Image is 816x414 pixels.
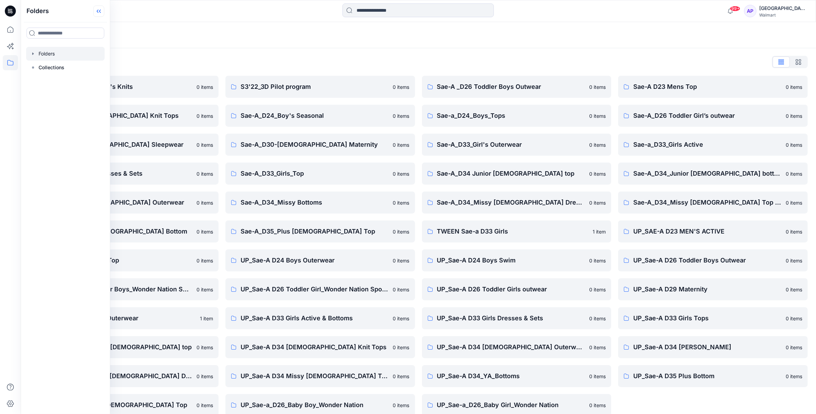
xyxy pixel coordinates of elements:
[422,220,612,242] a: TWEEN Sae-a D33 Girls1 item
[29,105,219,127] a: Sae-A D34 [DEMOGRAPHIC_DATA] Knit Tops0 items
[393,199,410,206] p: 0 items
[633,82,782,92] p: Sae-A D23 Mens Top
[786,257,802,264] p: 0 items
[225,134,415,156] a: Sae-A_D30-[DEMOGRAPHIC_DATA] Maternity0 items
[589,373,606,380] p: 0 items
[44,313,196,323] p: UP_Sae-A D33 Girl's Outerwear
[589,344,606,351] p: 0 items
[44,227,192,236] p: Sae-A_D35 Plus [DEMOGRAPHIC_DATA] Bottom
[589,141,606,148] p: 0 items
[241,371,389,381] p: UP_Sae-A D34 Missy [DEMOGRAPHIC_DATA] Top Woven
[225,163,415,185] a: Sae-A_D33_Girls_Top0 items
[786,228,802,235] p: 0 items
[29,220,219,242] a: Sae-A_D35 Plus [DEMOGRAPHIC_DATA] Bottom0 items
[197,170,213,177] p: 0 items
[633,227,782,236] p: UP_SAE-A D23 MEN'S ACTIVE
[589,83,606,91] p: 0 items
[618,336,808,358] a: UP_Sae-A D34 [PERSON_NAME]0 items
[759,4,807,12] div: [GEOGRAPHIC_DATA]
[393,83,410,91] p: 0 items
[422,278,612,300] a: UP_Sae-A D26 Toddler Girls outwear0 items
[200,315,213,322] p: 1 item
[393,373,410,380] p: 0 items
[225,220,415,242] a: Sae-A_D35_Plus [DEMOGRAPHIC_DATA] Top0 items
[786,315,802,322] p: 0 items
[618,163,808,185] a: Sae-A_D34_Junior [DEMOGRAPHIC_DATA] bottom0 items
[241,198,389,207] p: Sae-A_D34_Missy Bottoms
[241,400,389,410] p: UP_Sae-a_D26_Baby Boy_Wonder Nation
[29,278,219,300] a: UP_Sae-A D26 Toddler Boys_Wonder Nation Sportswear0 items
[225,278,415,300] a: UP_Sae-A D26 Toddler Girl_Wonder Nation Sportswear0 items
[225,336,415,358] a: UP_Sae-A D34 [DEMOGRAPHIC_DATA] Knit Tops0 items
[44,400,192,410] p: UP_Sae-A D35 Plus [DEMOGRAPHIC_DATA] Top
[589,199,606,206] p: 0 items
[241,284,389,294] p: UP_Sae-A D26 Toddler Girl_Wonder Nation Sportswear
[422,365,612,387] a: UP_Sae-A D34_YA_Bottoms0 items
[422,105,612,127] a: Sae-a_D24_Boys_Tops0 items
[422,76,612,98] a: Sae-A _D26 Toddler Boys Outwear0 items
[744,5,756,17] div: AP
[759,12,807,18] div: Walmart
[633,371,782,381] p: UP_Sae-A D35 Plus Bottom
[225,365,415,387] a: UP_Sae-A D34 Missy [DEMOGRAPHIC_DATA] Top Woven0 items
[241,82,389,92] p: S3'22_3D Pilot program
[437,342,585,352] p: UP_Sae-A D34 [DEMOGRAPHIC_DATA] Outerwear
[393,257,410,264] p: 0 items
[422,307,612,329] a: UP_Sae-A D33 Girls Dresses & Sets0 items
[618,105,808,127] a: Sae-A_D26 Toddler Girl’s outwear0 items
[618,278,808,300] a: UP_Sae-A D29 Maternity0 items
[786,286,802,293] p: 0 items
[422,249,612,271] a: UP_Sae-A D24 Boys Swim0 items
[786,141,802,148] p: 0 items
[241,342,389,352] p: UP_Sae-A D34 [DEMOGRAPHIC_DATA] Knit Tops
[225,76,415,98] a: S3'22_3D Pilot program0 items
[633,284,782,294] p: UP_Sae-A D29 Maternity
[44,140,192,149] p: Sae-A_D29 [DEMOGRAPHIC_DATA] Sleepwear
[44,82,192,92] p: FA Sae-A D34 Women's Knits
[437,256,585,265] p: UP_Sae-A D24 Boys Swim
[633,256,782,265] p: UP_Sae-A D26 Toddler Boys Outwear
[241,169,389,178] p: Sae-A_D33_Girls_Top
[730,6,740,11] span: 99+
[786,170,802,177] p: 0 items
[29,365,219,387] a: UP_Sae-A D34 Missy [DEMOGRAPHIC_DATA] Dresses0 items
[44,256,192,265] p: UP_Sae-A D23 Mens Top
[29,336,219,358] a: UP_Sae-A D34 Junior [DEMOGRAPHIC_DATA] top0 items
[44,111,192,121] p: Sae-A D34 [DEMOGRAPHIC_DATA] Knit Tops
[197,228,213,235] p: 0 items
[589,286,606,293] p: 0 items
[44,198,192,207] p: Sae-A_D34_[DEMOGRAPHIC_DATA] Outerwear
[618,307,808,329] a: UP_Sae-A D33 Girls Tops0 items
[197,257,213,264] p: 0 items
[786,112,802,120] p: 0 items
[393,344,410,351] p: 0 items
[618,76,808,98] a: Sae-A D23 Mens Top0 items
[44,342,192,352] p: UP_Sae-A D34 Junior [DEMOGRAPHIC_DATA] top
[589,315,606,322] p: 0 items
[29,76,219,98] a: FA Sae-A D34 Women's Knits0 items
[593,228,606,235] p: 1 item
[393,112,410,120] p: 0 items
[422,163,612,185] a: Sae-A_D34 Junior [DEMOGRAPHIC_DATA] top0 items
[437,227,589,236] p: TWEEN Sae-a D33 Girls
[589,170,606,177] p: 0 items
[633,111,782,121] p: Sae-A_D26 Toddler Girl’s outwear
[393,402,410,409] p: 0 items
[225,249,415,271] a: UP_Sae-A D24 Boys Outerwear0 items
[437,284,585,294] p: UP_Sae-A D26 Toddler Girls outwear
[633,198,782,207] p: Sae-A_D34_Missy [DEMOGRAPHIC_DATA] Top Woven
[29,134,219,156] a: Sae-A_D29 [DEMOGRAPHIC_DATA] Sleepwear0 items
[197,344,213,351] p: 0 items
[422,134,612,156] a: Sae-A_D33_Girl's Outerwear0 items
[393,228,410,235] p: 0 items
[633,342,782,352] p: UP_Sae-A D34 [PERSON_NAME]
[393,170,410,177] p: 0 items
[225,307,415,329] a: UP_Sae-A D33 Girls Active & Bottoms0 items
[241,111,389,121] p: Sae-A_D24_Boy's Seasonal
[241,140,389,149] p: Sae-A_D30-[DEMOGRAPHIC_DATA] Maternity
[589,257,606,264] p: 0 items
[437,400,585,410] p: UP_Sae-a_D26_Baby Girl_Wonder Nation
[618,220,808,242] a: UP_SAE-A D23 MEN'S ACTIVE0 items
[393,141,410,148] p: 0 items
[786,199,802,206] p: 0 items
